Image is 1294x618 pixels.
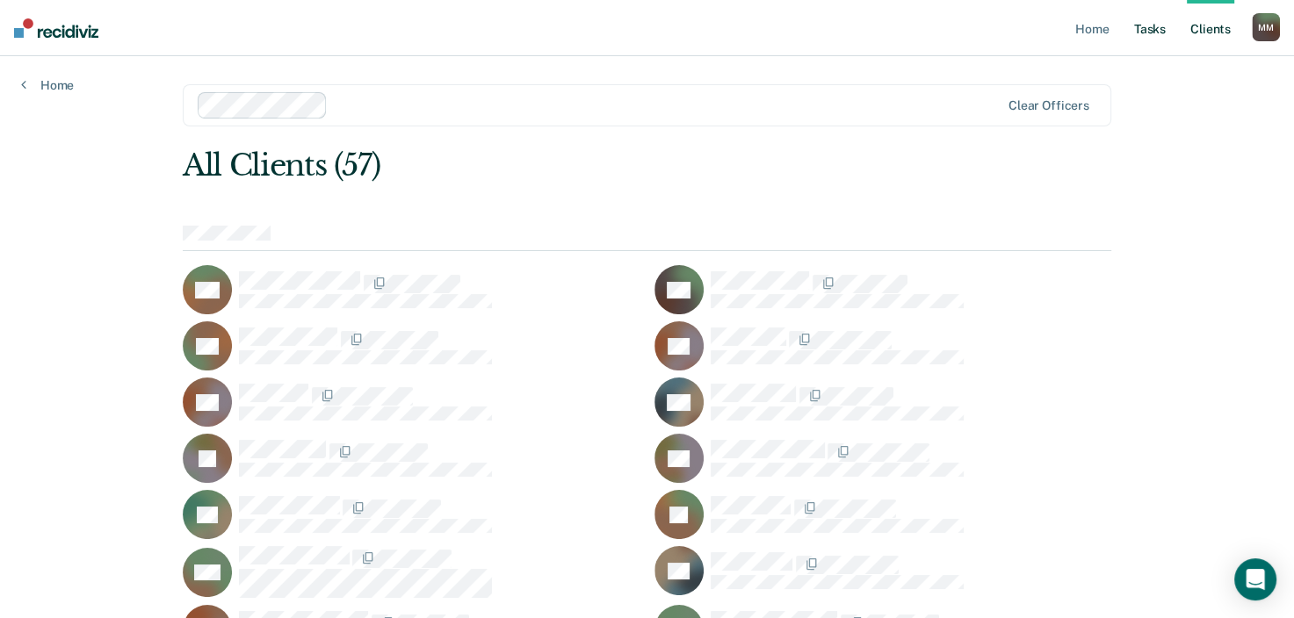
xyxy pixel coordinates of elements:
[1234,558,1276,600] div: Open Intercom Messenger
[14,18,98,38] img: Recidiviz
[183,147,925,183] div: All Clients (57)
[1252,13,1280,41] button: MM
[21,77,74,93] a: Home
[1008,98,1089,113] div: Clear officers
[1252,13,1280,41] div: M M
